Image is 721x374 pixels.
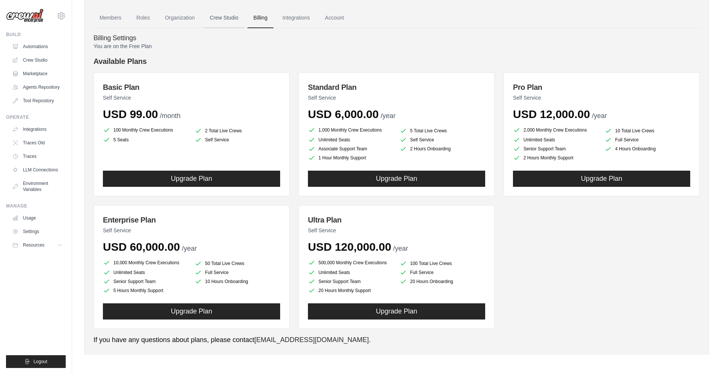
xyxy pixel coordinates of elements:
li: 10 Hours Onboarding [195,278,280,285]
h3: Pro Plan [513,82,690,92]
p: If you have any questions about plans, please contact . [94,335,700,345]
button: Upgrade Plan [308,303,485,319]
p: Self Service [308,94,485,101]
li: 10,000 Monthly Crew Executions [103,258,189,267]
p: Self Service [308,227,485,234]
div: Manage [6,203,66,209]
h3: Standard Plan [308,82,485,92]
li: 20 Hours Onboarding [400,278,485,285]
a: Members [94,8,127,28]
a: Traces [9,150,66,162]
button: Upgrade Plan [513,171,690,187]
li: 4 Hours Onboarding [605,145,690,153]
li: Associate Support Team [308,145,394,153]
li: Senior Support Team [513,145,599,153]
h3: Enterprise Plan [103,215,280,225]
div: Build [6,32,66,38]
a: Tool Repository [9,95,66,107]
a: Traces Old [9,137,66,149]
li: 500,000 Monthly Crew Executions [308,258,394,267]
li: Unlimited Seats [103,269,189,276]
span: USD 60,000.00 [103,241,180,253]
li: 1 Hour Monthly Support [308,154,394,162]
span: USD 120,000.00 [308,241,391,253]
li: Full Service [605,136,690,144]
li: Self Service [400,136,485,144]
a: LLM Connections [9,164,66,176]
p: Self Service [103,94,280,101]
a: Agents Repository [9,81,66,93]
h4: Available Plans [94,56,700,67]
li: 2,000 Monthly Crew Executions [513,126,599,135]
p: You are on the Free Plan [94,42,700,50]
a: Crew Studio [9,54,66,66]
div: Widget de chat [683,338,721,374]
li: Unlimited Seats [513,136,599,144]
iframe: Chat Widget [683,338,721,374]
a: [EMAIL_ADDRESS][DOMAIN_NAME] [254,336,369,344]
li: 2 Hours Onboarding [400,145,485,153]
a: Settings [9,226,66,238]
li: Senior Support Team [308,278,394,285]
li: 50 Total Live Crews [195,260,280,267]
a: Environment Variables [9,177,66,195]
li: 100 Total Live Crews [400,260,485,267]
span: Logout [33,359,47,365]
li: 100 Monthly Crew Executions [103,126,189,135]
a: Organization [159,8,201,28]
a: Account [319,8,350,28]
li: Full Service [400,269,485,276]
li: Senior Support Team [103,278,189,285]
span: Resources [23,242,44,248]
h3: Ultra Plan [308,215,485,225]
li: Self Service [195,136,280,144]
span: /year [393,245,408,252]
span: /year [182,245,197,252]
li: 5 Total Live Crews [400,127,485,135]
div: Operate [6,114,66,120]
a: Crew Studio [204,8,244,28]
button: Logout [6,355,66,368]
p: Self Service [103,227,280,234]
button: Upgrade Plan [103,303,280,319]
span: USD 99.00 [103,108,158,120]
li: 5 Hours Monthly Support [103,287,189,294]
li: 2 Hours Monthly Support [513,154,599,162]
span: /year [380,112,395,120]
a: Integrations [9,123,66,135]
a: Billing [247,8,273,28]
li: 5 Seats [103,136,189,144]
li: Unlimited Seats [308,269,394,276]
img: Logo [6,9,44,23]
h4: Billing Settings [94,34,700,42]
p: Self Service [513,94,690,101]
li: Full Service [195,269,280,276]
a: Marketplace [9,68,66,80]
button: Resources [9,239,66,251]
span: USD 12,000.00 [513,108,590,120]
a: Roles [130,8,156,28]
span: /month [160,112,181,120]
h3: Basic Plan [103,82,280,92]
li: 20 Hours Monthly Support [308,287,394,294]
a: Integrations [276,8,316,28]
button: Upgrade Plan [308,171,485,187]
li: 1,000 Monthly Crew Executions [308,126,394,135]
li: 2 Total Live Crews [195,127,280,135]
span: /year [592,112,607,120]
li: Unlimited Seats [308,136,394,144]
button: Upgrade Plan [103,171,280,187]
span: USD 6,000.00 [308,108,379,120]
a: Usage [9,212,66,224]
li: 10 Total Live Crews [605,127,690,135]
a: Automations [9,41,66,53]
